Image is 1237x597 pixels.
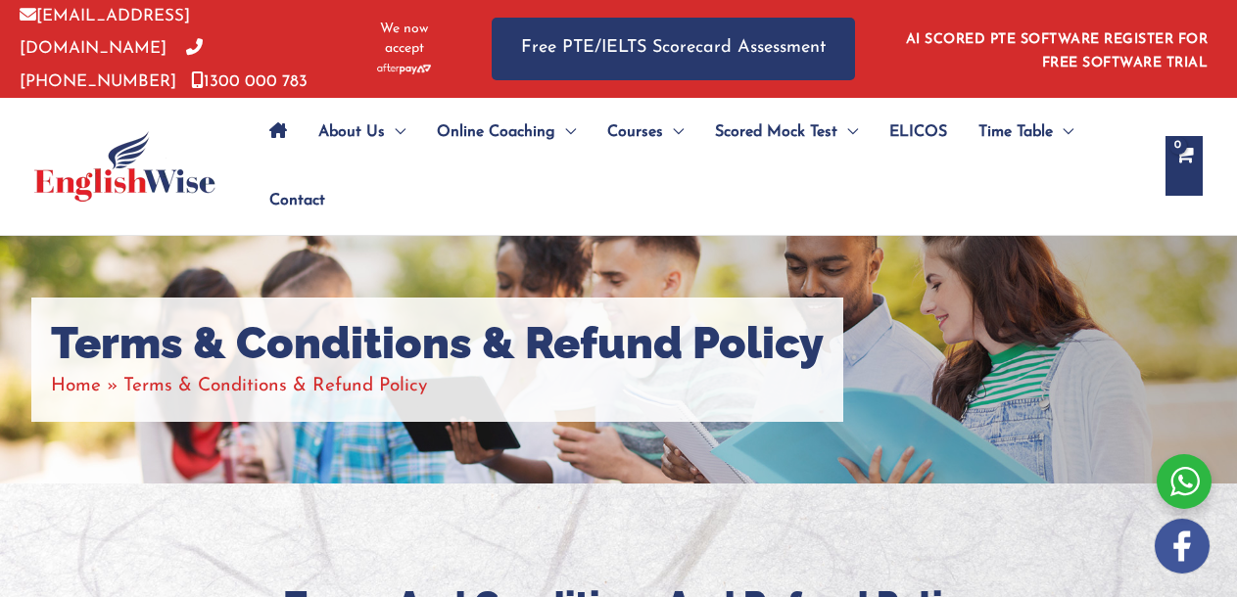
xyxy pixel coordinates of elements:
a: [EMAIL_ADDRESS][DOMAIN_NAME] [20,8,190,57]
img: Afterpay-Logo [377,64,431,74]
span: We now accept [366,20,443,59]
img: cropped-ew-logo [34,131,215,202]
nav: Site Navigation: Main Menu [254,98,1146,235]
span: Menu Toggle [663,98,684,166]
a: Online CoachingMenu Toggle [421,98,592,166]
span: ELICOS [889,98,947,166]
a: 1300 000 783 [191,73,308,90]
h1: Terms & Conditions & Refund Policy [51,317,824,370]
a: [PHONE_NUMBER] [20,40,203,89]
span: Courses [607,98,663,166]
a: View Shopping Cart, empty [1166,136,1203,196]
span: Menu Toggle [1053,98,1073,166]
span: About Us [318,98,385,166]
span: Menu Toggle [385,98,405,166]
span: Terms & Conditions & Refund Policy [123,377,427,395]
a: Contact [254,166,325,235]
img: white-facebook.png [1155,519,1210,574]
a: Free PTE/IELTS Scorecard Assessment [492,18,855,79]
a: ELICOS [874,98,963,166]
span: Menu Toggle [555,98,576,166]
a: Home [51,377,101,395]
a: AI SCORED PTE SOFTWARE REGISTER FOR FREE SOFTWARE TRIAL [906,32,1209,70]
a: Time TableMenu Toggle [963,98,1089,166]
a: Scored Mock TestMenu Toggle [699,98,874,166]
span: Menu Toggle [837,98,858,166]
span: Time Table [978,98,1053,166]
aside: Header Widget 1 [894,17,1217,80]
nav: Breadcrumbs [51,370,824,402]
span: Contact [269,166,325,235]
a: CoursesMenu Toggle [592,98,699,166]
span: Scored Mock Test [715,98,837,166]
span: Online Coaching [437,98,555,166]
a: About UsMenu Toggle [303,98,421,166]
